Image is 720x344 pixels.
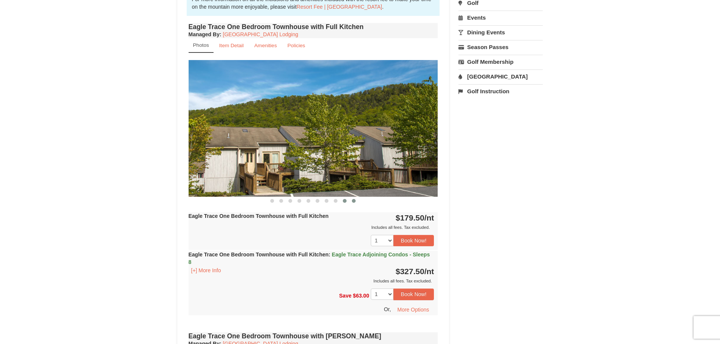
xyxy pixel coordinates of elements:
[392,304,434,315] button: More Options
[458,69,543,83] a: [GEOGRAPHIC_DATA]
[189,23,438,31] h4: Eagle Trace One Bedroom Townhouse with Full Kitchen
[214,38,249,53] a: Item Detail
[424,267,434,276] span: /nt
[189,31,221,37] strong: :
[393,235,434,246] button: Book Now!
[458,11,543,25] a: Events
[189,224,434,231] div: Includes all fees. Tax excluded.
[287,43,305,48] small: Policies
[339,293,351,299] span: Save
[396,267,424,276] span: $327.50
[189,266,224,275] button: [+] More Info
[396,213,434,222] strong: $179.50
[458,25,543,39] a: Dining Events
[249,38,282,53] a: Amenities
[193,42,209,48] small: Photos
[189,332,438,340] h4: Eagle Trace One Bedroom Townhouse with [PERSON_NAME]
[282,38,310,53] a: Policies
[189,31,220,37] span: Managed By
[223,31,298,37] a: [GEOGRAPHIC_DATA] Lodging
[189,277,434,285] div: Includes all fees. Tax excluded.
[458,84,543,98] a: Golf Instruction
[189,38,214,53] a: Photos
[424,213,434,222] span: /nt
[219,43,244,48] small: Item Detail
[384,306,391,312] span: Or,
[458,40,543,54] a: Season Passes
[328,251,330,258] span: :
[189,60,438,196] img: 18876286-28-dd3badfa.jpg
[254,43,277,48] small: Amenities
[458,55,543,69] a: Golf Membership
[297,4,382,10] a: Resort Fee | [GEOGRAPHIC_DATA]
[393,288,434,300] button: Book Now!
[189,213,329,219] strong: Eagle Trace One Bedroom Townhouse with Full Kitchen
[189,251,430,265] strong: Eagle Trace One Bedroom Townhouse with Full Kitchen
[353,293,369,299] span: $63.00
